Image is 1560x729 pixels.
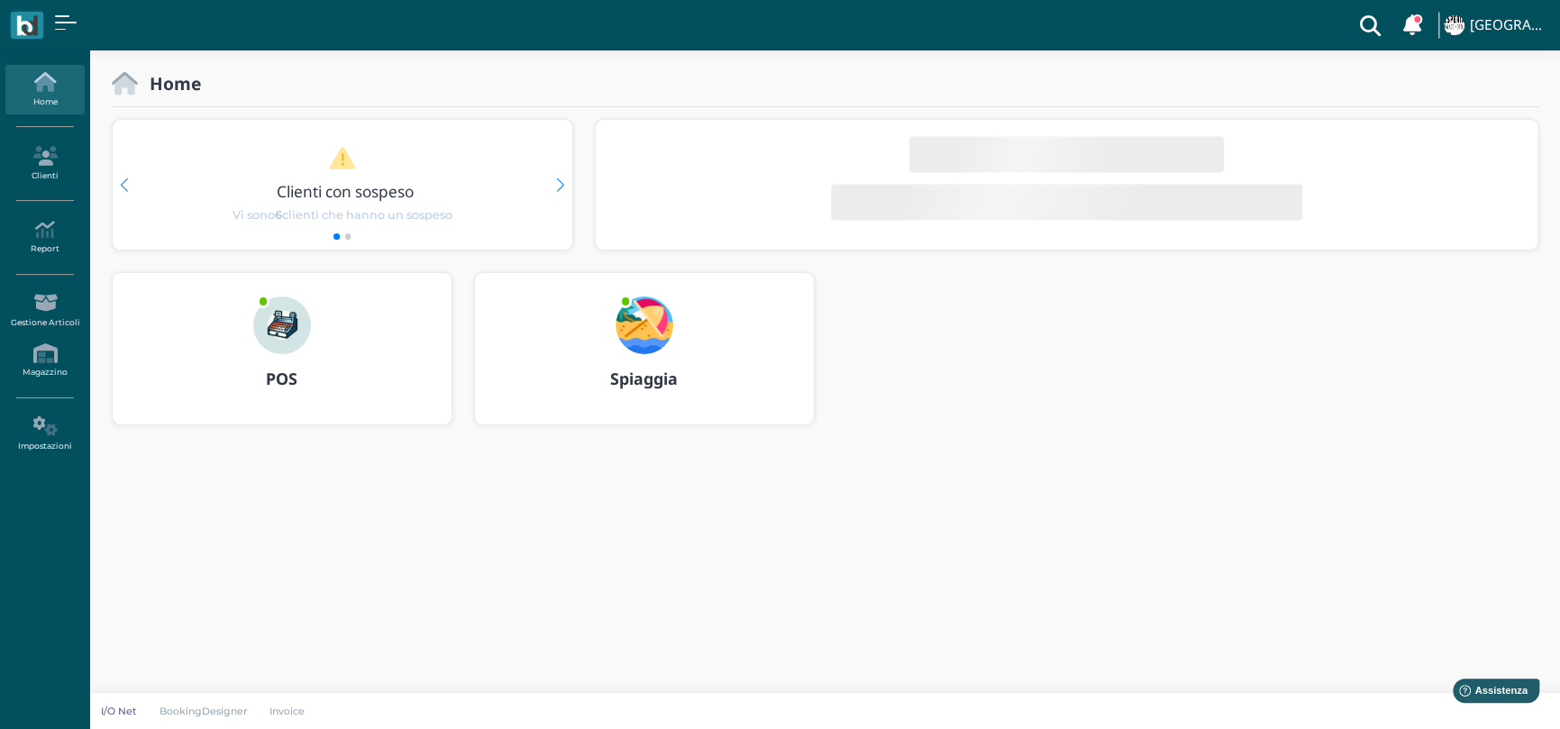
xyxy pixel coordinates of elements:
img: ... [253,296,311,354]
h2: Home [138,74,201,93]
div: 1 / 2 [113,120,572,250]
a: ... POS [112,272,452,447]
div: Next slide [556,178,564,192]
img: logo [16,15,37,36]
span: Assistenza [53,14,119,28]
h3: Clienti con sospeso [151,183,541,200]
b: POS [266,368,297,389]
a: ... [GEOGRAPHIC_DATA] [1441,4,1549,47]
a: ... Spiaggia [474,272,815,447]
a: Clienti [5,139,84,188]
a: Gestione Articoli [5,286,84,335]
a: Impostazioni [5,409,84,459]
div: Previous slide [120,178,128,192]
b: 6 [275,208,282,222]
b: Spiaggia [610,368,678,389]
a: Magazzino [5,336,84,386]
a: Clienti con sospeso Vi sono6clienti che hanno un sospeso [147,146,537,223]
a: Report [5,213,84,262]
img: ... [616,296,673,354]
h4: [GEOGRAPHIC_DATA] [1470,18,1549,33]
img: ... [1444,15,1464,35]
span: Vi sono clienti che hanno un sospeso [233,206,452,223]
a: Home [5,65,84,114]
iframe: Help widget launcher [1432,673,1545,714]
